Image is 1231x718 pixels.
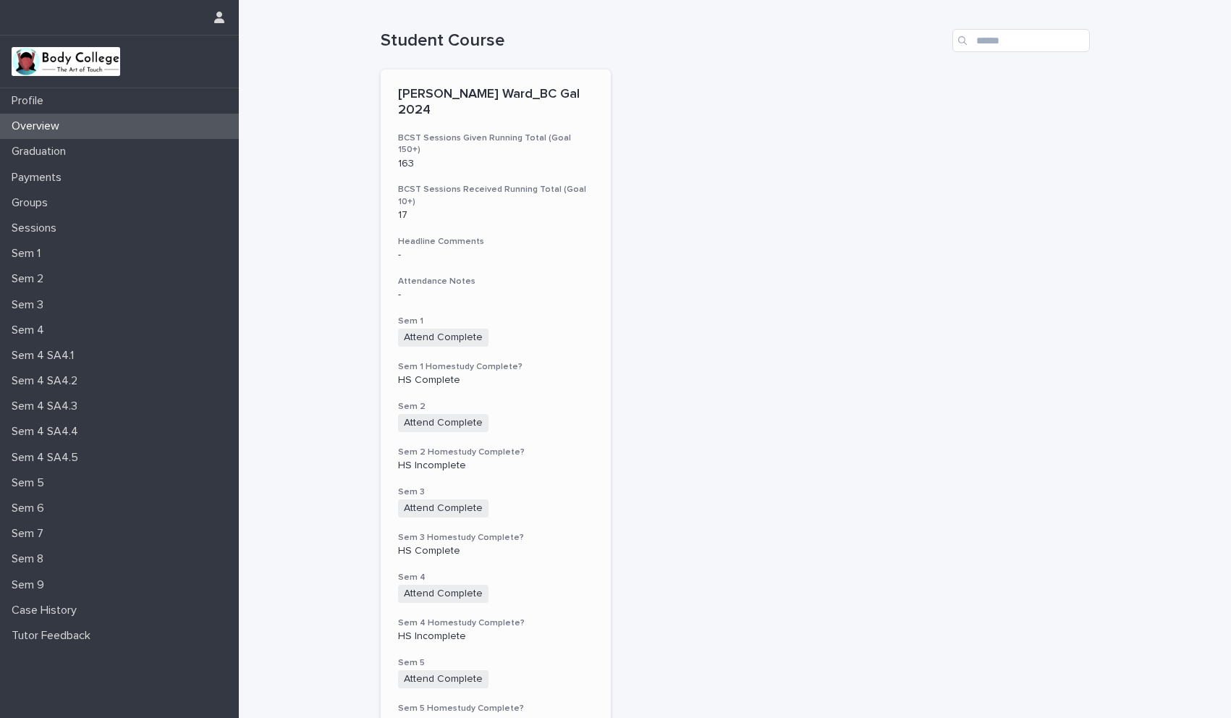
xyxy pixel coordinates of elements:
[6,247,52,261] p: Sem 1
[398,499,488,518] span: Attend Complete
[398,401,594,413] h3: Sem 2
[398,670,488,688] span: Attend Complete
[398,460,594,472] p: HS Incomplete
[398,249,594,261] div: -
[6,502,56,515] p: Sem 6
[398,447,594,458] h3: Sem 2 Homestudy Complete?
[398,545,594,557] p: HS Complete
[398,572,594,583] h3: Sem 4
[12,47,120,76] img: xvtzy2PTuGgGH0xbwGb2
[6,119,71,133] p: Overview
[398,184,594,207] h3: BCST Sessions Received Running Total (Goal 10+)
[381,30,947,51] h1: Student Course
[6,145,77,159] p: Graduation
[398,87,594,118] p: [PERSON_NAME] Ward_BC Gal 2024
[6,324,56,337] p: Sem 4
[6,171,73,185] p: Payments
[952,29,1090,52] input: Search
[398,617,594,629] h3: Sem 4 Homestudy Complete?
[6,298,55,312] p: Sem 3
[398,276,594,287] h3: Attendance Notes
[6,400,89,413] p: Sem 4 SA4.3
[398,132,594,156] h3: BCST Sessions Given Running Total (Goal 150+)
[6,374,89,388] p: Sem 4 SA4.2
[6,527,55,541] p: Sem 7
[398,374,594,387] p: HS Complete
[6,629,102,643] p: Tutor Feedback
[6,425,90,439] p: Sem 4 SA4.4
[6,94,55,108] p: Profile
[398,703,594,714] h3: Sem 5 Homestudy Complete?
[398,361,594,373] h3: Sem 1 Homestudy Complete?
[398,630,594,643] p: HS Incomplete
[6,196,59,210] p: Groups
[398,236,594,248] h3: Headline Comments
[6,451,90,465] p: Sem 4 SA4.5
[398,532,594,544] h3: Sem 3 Homestudy Complete?
[6,349,85,363] p: Sem 4 SA4.1
[398,209,594,221] p: 17
[398,657,594,669] h3: Sem 5
[6,272,55,286] p: Sem 2
[6,476,56,490] p: Sem 5
[398,585,488,603] span: Attend Complete
[398,158,594,170] p: 163
[6,604,88,617] p: Case History
[398,289,594,301] div: -
[398,414,488,432] span: Attend Complete
[398,316,594,327] h3: Sem 1
[398,486,594,498] h3: Sem 3
[6,578,56,592] p: Sem 9
[6,552,55,566] p: Sem 8
[6,221,68,235] p: Sessions
[398,329,488,347] span: Attend Complete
